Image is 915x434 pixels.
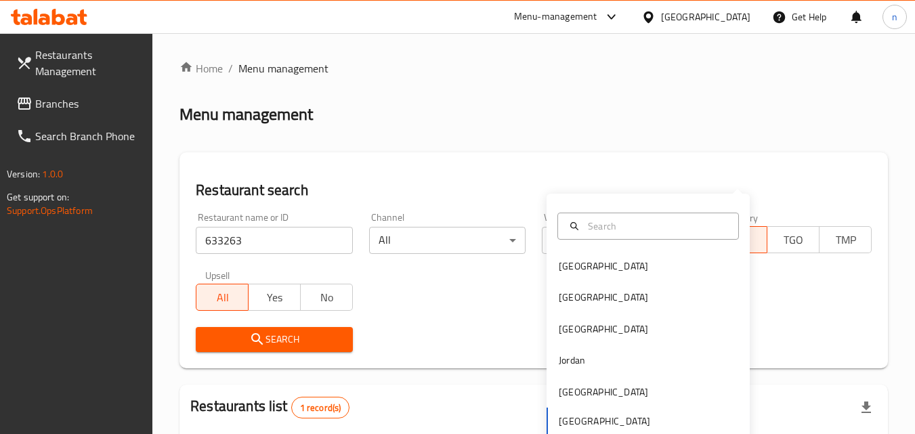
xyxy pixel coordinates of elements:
[559,290,648,305] div: [GEOGRAPHIC_DATA]
[179,104,313,125] h2: Menu management
[300,284,353,311] button: No
[35,128,142,144] span: Search Branch Phone
[725,213,759,222] label: Delivery
[542,227,698,254] div: All
[7,165,40,183] span: Version:
[196,327,352,352] button: Search
[196,227,352,254] input: Search for restaurant name or ID..
[559,385,648,399] div: [GEOGRAPHIC_DATA]
[773,230,814,250] span: TGO
[369,227,526,254] div: All
[196,180,872,200] h2: Restaurant search
[559,322,648,337] div: [GEOGRAPHIC_DATA]
[850,391,882,424] div: Export file
[559,259,648,274] div: [GEOGRAPHIC_DATA]
[291,397,350,418] div: Total records count
[207,331,341,348] span: Search
[179,60,223,77] a: Home
[292,402,349,414] span: 1 record(s)
[306,288,347,307] span: No
[228,60,233,77] li: /
[892,9,897,24] span: n
[5,87,153,120] a: Branches
[582,219,730,234] input: Search
[35,47,142,79] span: Restaurants Management
[7,188,69,206] span: Get support on:
[205,270,230,280] label: Upsell
[248,284,301,311] button: Yes
[42,165,63,183] span: 1.0.0
[767,226,820,253] button: TGO
[179,60,888,77] nav: breadcrumb
[514,9,597,25] div: Menu-management
[5,120,153,152] a: Search Branch Phone
[190,396,349,418] h2: Restaurants list
[196,284,249,311] button: All
[238,60,328,77] span: Menu management
[254,288,295,307] span: Yes
[825,230,866,250] span: TMP
[35,95,142,112] span: Branches
[559,353,585,368] div: Jordan
[661,9,750,24] div: [GEOGRAPHIC_DATA]
[202,288,243,307] span: All
[7,202,93,219] a: Support.OpsPlatform
[819,226,872,253] button: TMP
[5,39,153,87] a: Restaurants Management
